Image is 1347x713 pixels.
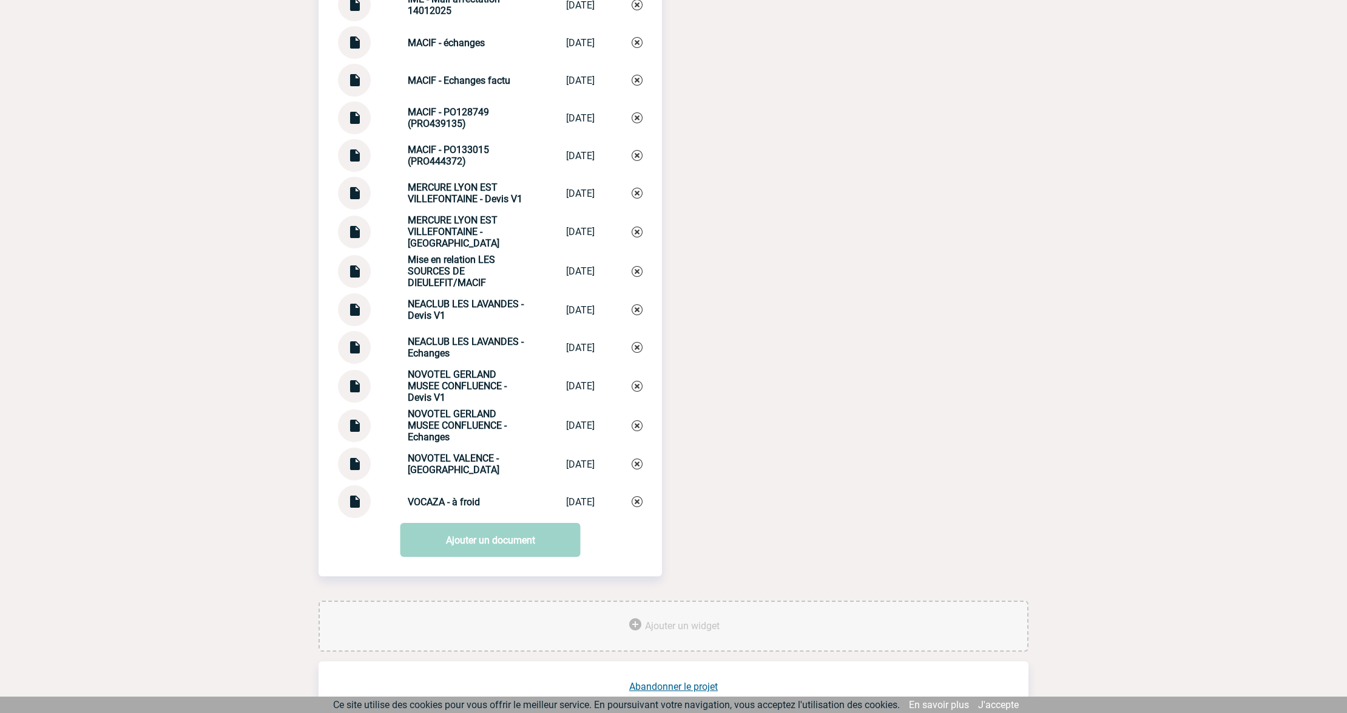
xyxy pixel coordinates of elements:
img: Supprimer [632,37,643,48]
strong: NEACLUB LES LAVANDES - Devis V1 [408,298,524,321]
div: [DATE] [566,37,595,49]
strong: MACIF - échanges [408,37,485,49]
div: [DATE] [566,188,595,199]
div: [DATE] [566,459,595,470]
strong: MERCURE LYON EST VILLEFONTAINE - [GEOGRAPHIC_DATA] [408,214,499,249]
img: Supprimer [632,188,643,199]
div: Ajouter des outils d'aide à la gestion de votre événement [319,601,1028,652]
img: Supprimer [632,112,643,123]
img: Supprimer [632,342,643,353]
img: Supprimer [632,266,643,277]
strong: NOVOTEL GERLAND MUSEE CONFLUENCE - Devis V1 [408,369,507,403]
span: Ce site utilise des cookies pour vous offrir le meilleur service. En poursuivant votre navigation... [333,699,900,711]
span: Ajouter un widget [645,620,720,632]
img: Supprimer [632,420,643,431]
strong: MERCURE LYON EST VILLEFONTAINE - Devis V1 [408,182,522,205]
a: En savoir plus [909,699,969,711]
div: [DATE] [566,420,595,431]
img: Supprimer [632,459,643,469]
div: [DATE] [566,112,595,124]
strong: MACIF - Echanges factu [408,75,510,86]
div: [DATE] [566,75,595,86]
a: Ajouter un document [400,523,581,557]
a: Abandonner le projet [629,681,718,692]
strong: Mise en relation LES SOURCES DE DIEULEFIT/MACIF [408,254,495,288]
div: [DATE] [566,342,595,353]
strong: NEACLUB LES LAVANDES - Echanges [408,336,524,359]
strong: NOVOTEL GERLAND MUSEE CONFLUENCE - Echanges [408,408,507,443]
strong: VOCAZA - à froid [408,496,480,508]
img: Supprimer [632,150,643,161]
strong: NOVOTEL VALENCE - [GEOGRAPHIC_DATA] [408,452,499,476]
div: [DATE] [566,226,595,237]
img: Supprimer [632,227,643,237]
div: [DATE] [566,496,595,508]
div: [DATE] [566,150,595,162]
div: [DATE] [566,304,595,316]
div: [DATE] [566,380,595,392]
img: Supprimer [632,304,643,315]
img: Supprimer [632,381,643,392]
div: [DATE] [566,265,595,277]
a: J'accepte [978,699,1019,711]
img: Supprimer [632,496,643,507]
img: Supprimer [632,75,643,86]
strong: MACIF - PO128749 (PRO439135) [408,106,489,129]
strong: MACIF - PO133015 (PRO444372) [408,144,489,167]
